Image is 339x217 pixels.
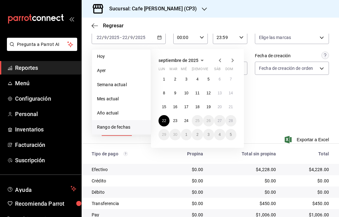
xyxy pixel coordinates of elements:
span: / [107,35,109,40]
abbr: 19 de septiembre de 2025 [207,105,211,109]
button: 22 de septiembre de 2025 [159,115,169,126]
span: Suscripción [15,156,76,164]
abbr: 12 de septiembre de 2025 [207,91,211,95]
span: Elige las marcas [259,34,291,41]
abbr: martes [169,67,177,74]
span: Pregunta a Parrot AI [17,41,67,48]
abbr: 30 de septiembre de 2025 [173,132,177,137]
abbr: miércoles [181,67,187,74]
abbr: 13 de septiembre de 2025 [218,91,222,95]
abbr: viernes [203,67,208,74]
abbr: 10 de septiembre de 2025 [184,91,188,95]
div: Transferencia [92,200,160,207]
button: 2 de octubre de 2025 [192,129,203,140]
abbr: 6 de septiembre de 2025 [218,77,221,81]
abbr: 4 de octubre de 2025 [218,132,221,137]
abbr: domingo [225,67,233,74]
button: 17 de septiembre de 2025 [181,101,192,113]
abbr: 1 de octubre de 2025 [185,132,187,137]
button: 9 de septiembre de 2025 [169,87,180,99]
h3: Sucursal: Cafe [PERSON_NAME] (CP3) [104,5,197,13]
svg: Los pagos realizados con Pay y otras terminales son montos brutos. [123,152,128,156]
span: Menú [15,79,76,87]
span: - [120,35,121,40]
div: $450.00 [286,200,329,207]
div: Propina [170,151,203,156]
span: Configuración [15,94,76,103]
abbr: 29 de septiembre de 2025 [162,132,166,137]
abbr: 27 de septiembre de 2025 [218,119,222,123]
input: -- [130,35,133,40]
span: Facturación [15,141,76,149]
div: $0.00 [170,178,203,184]
span: Hoy [97,53,146,60]
abbr: 4 de septiembre de 2025 [196,77,199,81]
div: Fecha de creación [255,53,291,59]
abbr: 20 de septiembre de 2025 [218,105,222,109]
button: 15 de septiembre de 2025 [159,101,169,113]
div: $0.00 [170,200,203,207]
button: 26 de septiembre de 2025 [203,115,214,126]
abbr: 8 de septiembre de 2025 [163,91,165,95]
div: $0.00 [286,178,329,184]
span: / [128,35,130,40]
div: Efectivo [92,166,160,173]
input: -- [96,35,102,40]
abbr: 5 de septiembre de 2025 [207,77,210,81]
abbr: jueves [192,67,229,74]
button: 30 de septiembre de 2025 [169,129,180,140]
div: Débito [92,189,160,195]
abbr: 2 de septiembre de 2025 [174,77,176,81]
button: Exportar a Excel [286,136,329,143]
span: Año actual [97,110,146,116]
abbr: 17 de septiembre de 2025 [184,105,188,109]
button: 3 de septiembre de 2025 [181,74,192,85]
span: Rango de fechas [97,124,146,131]
abbr: 16 de septiembre de 2025 [173,105,177,109]
button: 29 de septiembre de 2025 [159,129,169,140]
div: $0.00 [286,189,329,195]
button: 2 de septiembre de 2025 [169,74,180,85]
button: 1 de septiembre de 2025 [159,74,169,85]
button: 6 de septiembre de 2025 [214,74,225,85]
button: 14 de septiembre de 2025 [225,87,236,99]
span: Reportes [15,64,76,72]
span: Ayuda [15,185,68,192]
div: $0.00 [213,189,276,195]
span: Mes actual [97,96,146,102]
button: Pregunta a Parrot AI [7,38,77,51]
span: / [133,35,135,40]
button: septiembre de 2025 [159,57,206,64]
span: Fecha de creación de orden [259,65,313,71]
div: Tipo de pago [92,151,160,156]
span: septiembre de 2025 [159,58,198,63]
span: Ayer [97,67,146,74]
button: 28 de septiembre de 2025 [225,115,236,126]
button: 4 de septiembre de 2025 [192,74,203,85]
abbr: 23 de septiembre de 2025 [173,119,177,123]
span: Personal [15,110,76,118]
button: 5 de septiembre de 2025 [203,74,214,85]
button: 3 de octubre de 2025 [203,129,214,140]
span: Inventarios [15,125,76,134]
button: Regresar [92,23,124,29]
div: $0.00 [170,189,203,195]
span: Recomienda Parrot [15,199,76,208]
div: $0.00 [213,178,276,184]
abbr: lunes [159,67,165,74]
button: 1 de octubre de 2025 [181,129,192,140]
abbr: 22 de septiembre de 2025 [162,119,166,123]
div: Total sin propina [213,151,276,156]
div: $0.00 [170,166,203,173]
abbr: 24 de septiembre de 2025 [184,119,188,123]
abbr: 28 de septiembre de 2025 [229,119,233,123]
button: 13 de septiembre de 2025 [214,87,225,99]
button: 23 de septiembre de 2025 [169,115,180,126]
abbr: 9 de septiembre de 2025 [174,91,176,95]
button: 25 de septiembre de 2025 [192,115,203,126]
abbr: 3 de septiembre de 2025 [185,77,187,81]
button: 16 de septiembre de 2025 [169,101,180,113]
button: 20 de septiembre de 2025 [214,101,225,113]
span: Regresar [103,23,124,29]
button: open_drawer_menu [69,16,74,21]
